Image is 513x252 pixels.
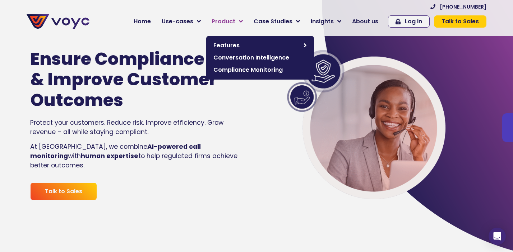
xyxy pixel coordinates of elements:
a: Insights [305,14,347,29]
span: Log In [405,19,422,24]
a: Features [210,39,310,52]
span: About us [352,17,378,26]
span: Use-cases [162,17,193,26]
span: Case Studies [254,17,292,26]
span: Insights [311,17,334,26]
img: voyc-full-logo [27,14,89,29]
a: About us [347,14,384,29]
a: Talk to Sales [434,15,486,28]
a: Product [206,14,248,29]
a: Compliance Monitoring [210,64,310,76]
a: Conversation Intelligence [210,52,310,64]
a: Home [128,14,156,29]
p: At [GEOGRAPHIC_DATA], we combine with to help regulated firms achieve better outcomes. [30,142,241,170]
a: Case Studies [248,14,305,29]
span: Product [212,17,235,26]
div: Open Intercom Messenger [489,228,506,245]
span: Talk to Sales [442,19,479,24]
span: Features [213,41,300,50]
span: Conversation Intelligence [213,53,307,62]
a: Talk to Sales [30,182,97,200]
p: Protect your customers. Reduce risk. Improve efficiency. Grow revenue – all while staying compliant. [30,118,241,137]
span: Compliance Monitoring [213,66,307,74]
span: Talk to Sales [45,189,82,194]
h1: Ensure Compliance & Improve Customer Outcomes [30,49,219,111]
span: Home [134,17,151,26]
a: Log In [388,15,430,28]
a: [PHONE_NUMBER] [430,4,486,9]
span: [PHONE_NUMBER] [440,4,486,9]
a: Use-cases [156,14,206,29]
strong: human expertise [81,152,138,160]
